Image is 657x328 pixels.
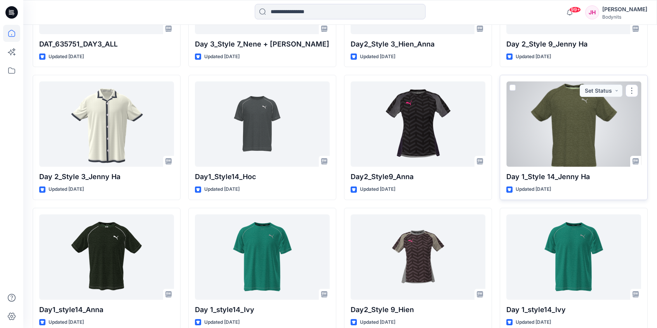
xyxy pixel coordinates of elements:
p: Day1_style14_Anna [39,304,174,315]
a: Day1_Style14_Hoc [195,81,330,167]
p: Day 1_style14_Ivy [506,304,641,315]
p: Updated [DATE] [516,185,551,193]
p: Updated [DATE] [204,185,240,193]
p: Day 1_Style 14_Jenny Ha [506,171,641,182]
div: Bodynits [602,14,647,20]
a: Day 1_style14_Ivy [506,214,641,300]
span: 99+ [569,7,581,13]
p: Updated [DATE] [516,318,551,326]
p: Day 3_Style 7_Nene + [PERSON_NAME] [195,39,330,50]
p: Updated [DATE] [360,318,395,326]
div: [PERSON_NAME] [602,5,647,14]
div: JH [585,5,599,19]
a: Day2_Style9_Anna [351,81,485,167]
p: Updated [DATE] [360,53,395,61]
a: Day2_Style 9_Hien [351,214,485,300]
p: Day2_Style 3_Hien_Anna [351,39,485,50]
p: Updated [DATE] [204,53,240,61]
p: Day1_Style14_Hoc [195,171,330,182]
p: Updated [DATE] [49,185,84,193]
p: Day 2_Style 3_Jenny Ha [39,171,174,182]
p: Day 2_Style 9_Jenny Ha [506,39,641,50]
p: Updated [DATE] [360,185,395,193]
p: Updated [DATE] [204,318,240,326]
p: Updated [DATE] [49,53,84,61]
a: Day 1_Style 14_Jenny Ha [506,81,641,167]
p: DAT_635751_DAY3_ALL [39,39,174,50]
a: Day1_style14_Anna [39,214,174,300]
p: Updated [DATE] [49,318,84,326]
a: Day 2_Style 3_Jenny Ha [39,81,174,167]
p: Day 1_style14_Ivy [195,304,330,315]
p: Day2_Style 9_Hien [351,304,485,315]
p: Updated [DATE] [516,53,551,61]
p: Day2_Style9_Anna [351,171,485,182]
a: Day 1_style14_Ivy [195,214,330,300]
